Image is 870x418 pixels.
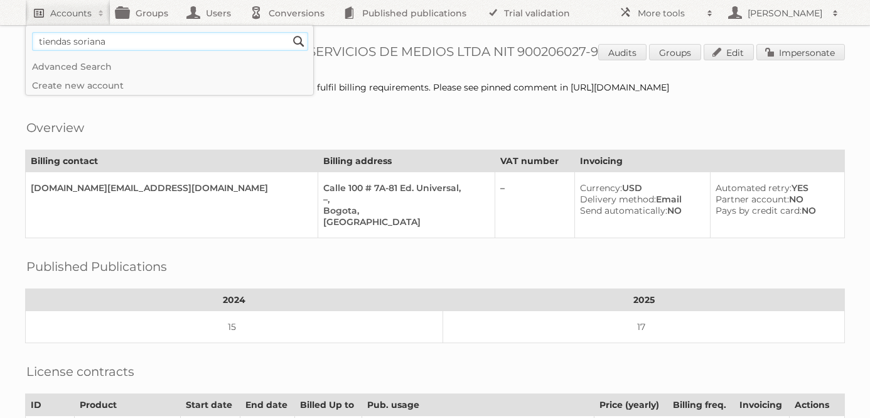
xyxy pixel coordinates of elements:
th: ID [26,394,75,416]
div: USD [580,182,700,194]
th: 2024 [26,289,443,311]
div: –, [323,194,485,205]
th: Billing freq. [667,394,734,416]
div: NO [716,205,834,216]
th: 2025 [443,289,845,311]
th: Invoicing [734,394,790,416]
div: Bogota, [323,205,485,216]
h2: Overview [26,118,84,137]
span: Delivery method: [580,194,656,205]
span: Partner account: [716,194,789,205]
th: Actions [790,394,845,416]
th: Pub. usage [362,394,594,416]
span: Pays by credit card: [716,205,802,216]
h2: License contracts [26,362,134,381]
th: Billed Up to [295,394,362,416]
input: Search [289,32,308,51]
th: End date [240,394,294,416]
a: Create new account [26,76,313,95]
span: Automated retry: [716,182,792,194]
th: Invoicing [574,150,844,172]
a: Edit [704,44,754,60]
a: Advanced Search [26,57,313,76]
h2: Published Publications [26,257,167,276]
a: Impersonate [756,44,845,60]
td: 17 [443,311,845,343]
h2: Accounts [50,7,92,19]
td: – [495,172,574,238]
div: NO [580,205,700,216]
h2: [PERSON_NAME] [744,7,826,19]
th: Billing contact [26,150,318,172]
div: [DOMAIN_NAME][EMAIL_ADDRESS][DOMAIN_NAME] [31,182,308,194]
th: Product [75,394,181,416]
th: VAT number [495,150,574,172]
span: Currency: [580,182,622,194]
div: [GEOGRAPHIC_DATA] [323,216,485,228]
a: Groups [649,44,701,60]
span: Send automatically: [580,205,667,216]
h1: Account 89571: UNIVERSAL [PERSON_NAME] SERVICIOS DE MEDIOS LTDA NIT 900206027-9 [25,44,845,63]
th: Billing address [318,150,495,172]
div: YES [716,182,834,194]
div: Easy (Cencosud [GEOGRAPHIC_DATA]) Auto-invoicing disabled to fulfil billing requirements. Please ... [25,82,845,93]
th: Price (yearly) [594,394,668,416]
div: NO [716,194,834,205]
th: Start date [180,394,240,416]
div: Email [580,194,700,205]
td: 15 [26,311,443,343]
h2: More tools [638,7,701,19]
div: Calle 100 # 7A-81 Ed. Universal, [323,182,485,194]
a: Audits [598,44,647,60]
